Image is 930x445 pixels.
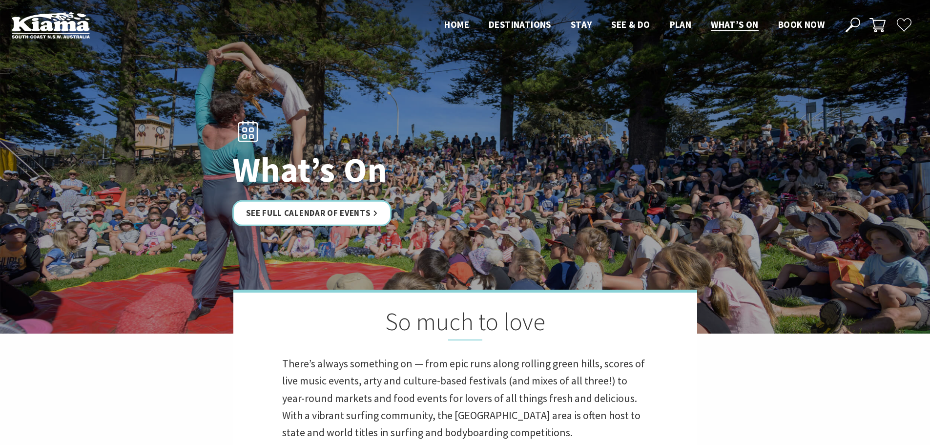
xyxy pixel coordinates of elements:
span: Destinations [489,19,551,30]
p: There’s always something on — from epic runs along rolling green hills, scores of live music even... [282,355,648,441]
span: Home [444,19,469,30]
img: Kiama Logo [12,12,90,39]
h1: What’s On [232,151,508,189]
span: Plan [670,19,692,30]
span: Stay [571,19,592,30]
nav: Main Menu [434,17,834,33]
span: What’s On [711,19,759,30]
h2: So much to love [282,307,648,340]
span: Book now [778,19,825,30]
span: See & Do [611,19,650,30]
a: See Full Calendar of Events [232,200,392,226]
